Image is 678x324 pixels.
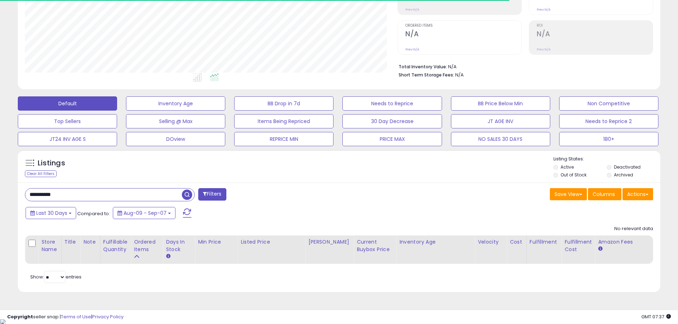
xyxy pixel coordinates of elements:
[241,238,302,246] div: Listed Price
[537,47,551,52] small: Prev: N/A
[166,253,170,260] small: Days In Stock.
[166,238,192,253] div: Days In Stock
[405,30,521,39] h2: N/A
[342,96,442,111] button: Needs to Reprice
[113,207,175,219] button: Aug-09 - Sep-07
[559,96,658,111] button: Non Competitive
[537,30,653,39] h2: N/A
[30,273,82,280] span: Show: entries
[25,170,57,177] div: Clear All Filters
[41,238,58,253] div: Store Name
[550,188,587,200] button: Save View
[399,238,472,246] div: Inventory Age
[357,238,393,253] div: Current Buybox Price
[26,207,76,219] button: Last 30 Days
[451,132,550,146] button: NO SALES 30 DAYS
[537,24,653,28] span: ROI
[342,132,442,146] button: PRICE MAX
[405,47,419,52] small: Prev: N/A
[537,7,551,12] small: Prev: N/A
[198,238,235,246] div: Min Price
[342,114,442,128] button: 30 Day Decrease
[198,188,226,201] button: Filters
[598,246,602,252] small: Amazon Fees.
[126,114,225,128] button: Selling @ Max
[18,96,117,111] button: Default
[614,172,633,178] label: Archived
[7,313,33,320] strong: Copyright
[641,313,671,320] span: 2025-10-9 07:37 GMT
[405,24,521,28] span: Ordered Items
[564,238,592,253] div: Fulfillment Cost
[559,114,658,128] button: Needs to Reprice 2
[308,238,351,246] div: [PERSON_NAME]
[451,114,550,128] button: JT AGE INV
[103,238,128,253] div: Fulfillable Quantity
[61,313,91,320] a: Terms of Use
[123,209,167,217] span: Aug-09 - Sep-07
[559,132,658,146] button: 180+
[405,7,419,12] small: Prev: N/A
[36,209,67,217] span: Last 30 Days
[92,313,123,320] a: Privacy Policy
[399,62,648,70] li: N/A
[598,238,659,246] div: Amazon Fees
[234,96,333,111] button: BB Drop in 7d
[64,238,77,246] div: Title
[553,156,660,163] p: Listing States:
[83,238,97,246] div: Note
[561,164,574,170] label: Active
[134,238,160,253] div: Ordered Items
[234,114,333,128] button: Items Being Repriced
[530,238,558,246] div: Fulfillment
[18,132,117,146] button: JT24 INV AGE S
[622,188,653,200] button: Actions
[561,172,587,178] label: Out of Stock
[588,188,621,200] button: Columns
[399,64,447,70] b: Total Inventory Value:
[510,238,524,246] div: Cost
[126,96,225,111] button: Inventory Age
[614,164,641,170] label: Deactivated
[38,158,65,168] h5: Listings
[7,314,123,320] div: seller snap | |
[126,132,225,146] button: DOview
[455,71,464,78] span: N/A
[77,210,110,217] span: Compared to:
[593,191,615,198] span: Columns
[451,96,550,111] button: BB Price Below Min
[478,238,504,246] div: Velocity
[614,225,653,232] div: No relevant data
[18,114,117,128] button: Top Sellers
[234,132,333,146] button: REPRICE MIN
[399,72,454,78] b: Short Term Storage Fees:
